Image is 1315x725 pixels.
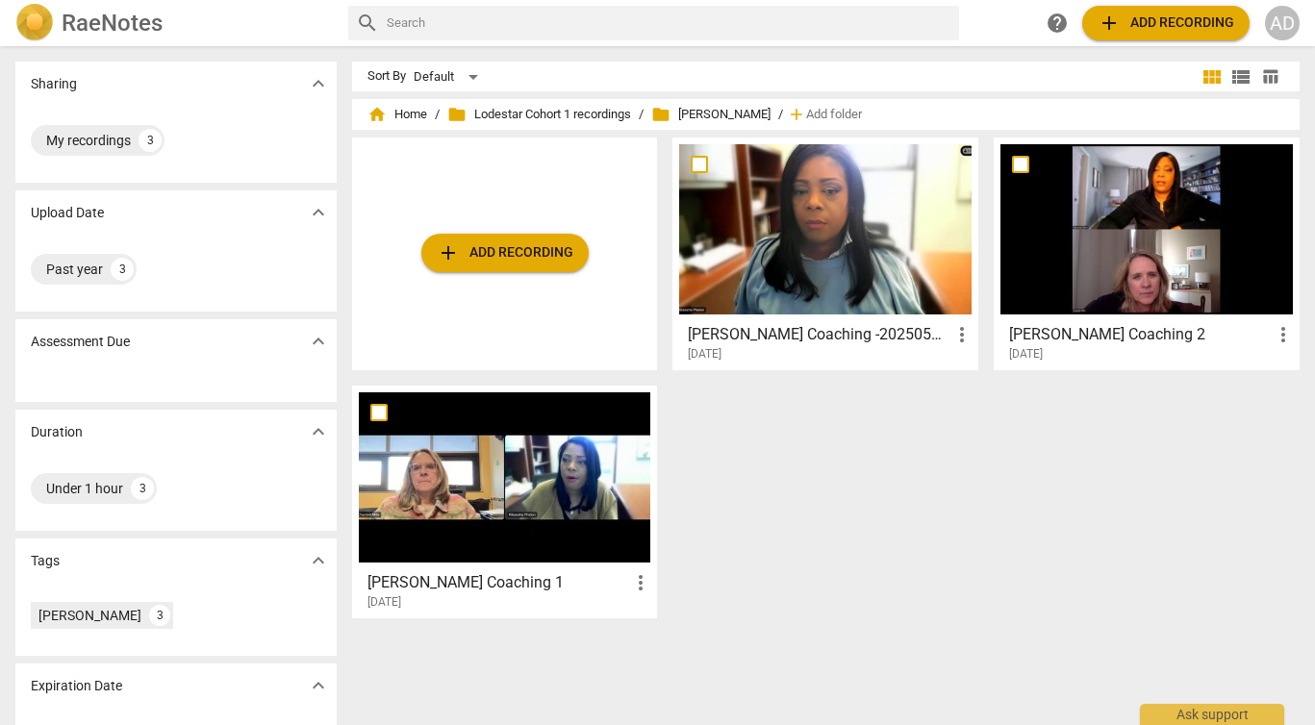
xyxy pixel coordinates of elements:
[62,10,163,37] h2: RaeNotes
[304,546,333,575] button: Show more
[1046,12,1069,35] span: help
[679,144,972,362] a: [PERSON_NAME] Coaching -20250505 2126-1[DATE]
[1226,62,1255,91] button: List view
[1098,12,1121,35] span: add
[1009,323,1272,346] h3: Rikeesha Phelon Coaching 2
[421,234,589,272] button: Upload
[149,605,170,626] div: 3
[435,108,440,122] span: /
[46,260,103,279] div: Past year
[304,671,333,700] button: Show more
[307,549,330,572] span: expand_more
[1009,346,1043,362] span: [DATE]
[787,105,806,124] span: add
[447,105,631,124] span: Lodestar Cohort 1 recordings
[304,69,333,98] button: Show more
[414,62,485,92] div: Default
[1261,67,1279,86] span: table_chart
[1255,62,1284,91] button: Table view
[31,676,122,696] p: Expiration Date
[367,105,387,124] span: home
[1229,65,1252,88] span: view_list
[651,105,670,124] span: folder
[307,420,330,443] span: expand_more
[1198,62,1226,91] button: Tile view
[139,129,162,152] div: 3
[1272,323,1295,346] span: more_vert
[359,392,651,610] a: [PERSON_NAME] Coaching 1[DATE]
[304,417,333,446] button: Show more
[367,571,630,594] h3: Rikeesha Phelon Coaching 1
[31,74,77,94] p: Sharing
[307,330,330,353] span: expand_more
[688,323,950,346] h3: Chantell Coaching -20250505 2126-1
[46,479,123,498] div: Under 1 hour
[778,108,783,122] span: /
[111,258,134,281] div: 3
[307,674,330,697] span: expand_more
[1098,12,1234,35] span: Add recording
[307,201,330,224] span: expand_more
[1201,65,1224,88] span: view_module
[437,241,573,264] span: Add recording
[1265,6,1300,40] button: AD
[31,551,60,571] p: Tags
[387,8,951,38] input: Search
[1000,144,1293,362] a: [PERSON_NAME] Coaching 2[DATE]
[46,131,131,150] div: My recordings
[629,571,652,594] span: more_vert
[304,198,333,227] button: Show more
[447,105,467,124] span: folder
[437,241,460,264] span: add
[367,594,401,611] span: [DATE]
[15,4,54,42] img: Logo
[806,108,862,122] span: Add folder
[367,69,406,84] div: Sort By
[356,12,379,35] span: search
[950,323,974,346] span: more_vert
[31,203,104,223] p: Upload Date
[1040,6,1075,40] a: Help
[639,108,644,122] span: /
[1082,6,1250,40] button: Upload
[304,327,333,356] button: Show more
[1140,704,1284,725] div: Ask support
[15,4,333,42] a: LogoRaeNotes
[307,72,330,95] span: expand_more
[38,606,141,625] div: [PERSON_NAME]
[31,332,130,352] p: Assessment Due
[367,105,427,124] span: Home
[651,105,771,124] span: [PERSON_NAME]
[131,477,154,500] div: 3
[688,346,721,362] span: [DATE]
[31,422,83,442] p: Duration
